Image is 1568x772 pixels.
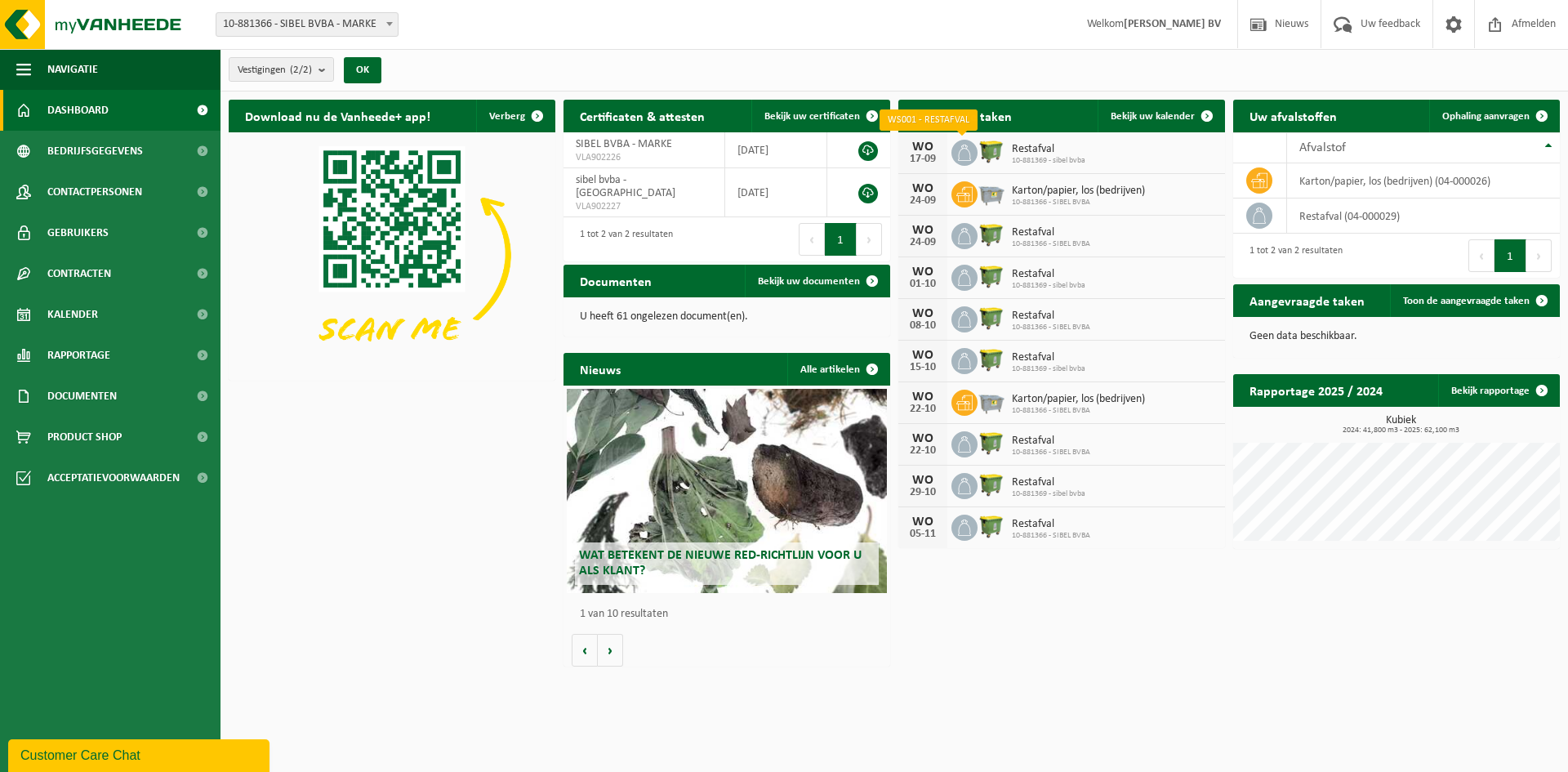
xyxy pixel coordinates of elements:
[1012,310,1090,323] span: Restafval
[1429,100,1558,132] a: Ophaling aanvragen
[229,132,555,377] img: Download de VHEPlus App
[906,487,939,498] div: 29-10
[576,174,675,199] span: sibel bvba - [GEOGRAPHIC_DATA]
[906,279,939,290] div: 01-10
[1249,331,1543,342] p: Geen data beschikbaar.
[906,224,939,237] div: WO
[1287,199,1560,234] td: restafval (04-000029)
[580,311,874,323] p: U heeft 61 ongelezen document(en).
[764,111,860,122] span: Bekijk uw certificaten
[906,182,939,195] div: WO
[857,223,882,256] button: Next
[1012,351,1085,364] span: Restafval
[1241,415,1560,435] h3: Kubiek
[216,12,399,37] span: 10-881366 - SIBEL BVBA - MARKE
[787,353,889,386] a: Alle artikelen
[1233,100,1353,132] h2: Uw afvalstoffen
[1012,226,1090,239] span: Restafval
[978,221,1005,248] img: WB-1100-HPE-GN-50
[290,65,312,75] count: (2/2)
[572,634,598,667] button: Vorige
[978,471,1005,498] img: WB-1100-HPE-GN-50
[906,266,939,279] div: WO
[1012,198,1145,208] span: 10-881366 - SIBEL BVBA
[1012,364,1085,374] span: 10-881369 - sibel bvba
[580,609,882,620] p: 1 van 10 resultaten
[758,276,860,287] span: Bekijk uw documenten
[906,141,939,154] div: WO
[563,100,721,132] h2: Certificaten & attesten
[978,179,1005,207] img: WB-2500-GAL-GY-01
[47,417,122,457] span: Product Shop
[1012,323,1090,332] span: 10-881366 - SIBEL BVBA
[1241,238,1343,274] div: 1 tot 2 van 2 resultaten
[567,389,887,593] a: Wat betekent de nieuwe RED-richtlijn voor u als klant?
[1012,518,1090,531] span: Restafval
[1012,143,1085,156] span: Restafval
[1390,284,1558,317] a: Toon de aangevraagde taken
[978,346,1005,373] img: WB-1100-HPE-GN-50
[906,320,939,332] div: 08-10
[1494,239,1526,272] button: 1
[47,335,110,376] span: Rapportage
[906,445,939,457] div: 22-10
[799,223,825,256] button: Previous
[572,221,673,257] div: 1 tot 2 van 2 resultaten
[576,200,712,213] span: VLA902227
[1012,156,1085,166] span: 10-881369 - sibel bvba
[47,172,142,212] span: Contactpersonen
[978,429,1005,457] img: WB-1100-HPE-GN-50
[1299,141,1346,154] span: Afvalstof
[576,151,712,164] span: VLA902226
[47,294,98,335] span: Kalender
[344,57,381,83] button: OK
[725,168,828,217] td: [DATE]
[745,265,889,297] a: Bekijk uw documenten
[1124,18,1221,30] strong: [PERSON_NAME] BV
[898,100,1028,132] h2: Ingeplande taken
[906,349,939,362] div: WO
[229,100,447,132] h2: Download nu de Vanheede+ app!
[1012,268,1085,281] span: Restafval
[1012,448,1090,457] span: 10-881366 - SIBEL BVBA
[1438,374,1558,407] a: Bekijk rapportage
[1111,111,1195,122] span: Bekijk uw kalender
[906,390,939,404] div: WO
[1012,239,1090,249] span: 10-881366 - SIBEL BVBA
[906,432,939,445] div: WO
[47,212,109,253] span: Gebruikers
[978,304,1005,332] img: WB-1100-HPE-GN-50
[8,736,273,772] iframe: chat widget
[47,376,117,417] span: Documenten
[1233,284,1381,316] h2: Aangevraagde taken
[1468,239,1494,272] button: Previous
[47,49,98,90] span: Navigatie
[906,404,939,415] div: 22-10
[1287,163,1560,199] td: karton/papier, los (bedrijven) (04-000026)
[906,362,939,373] div: 15-10
[47,131,143,172] span: Bedrijfsgegevens
[1012,281,1085,291] span: 10-881369 - sibel bvba
[47,253,111,294] span: Contracten
[978,512,1005,540] img: WB-1100-HPE-GN-50
[476,100,554,132] button: Verberg
[906,237,939,248] div: 24-09
[906,515,939,529] div: WO
[576,138,672,150] span: SIBEL BVBA - MARKE
[1442,111,1530,122] span: Ophaling aanvragen
[1012,406,1145,416] span: 10-881366 - SIBEL BVBA
[229,57,334,82] button: Vestigingen(2/2)
[238,58,312,83] span: Vestigingen
[906,307,939,320] div: WO
[563,265,668,297] h2: Documenten
[598,634,623,667] button: Volgende
[579,549,862,578] span: Wat betekent de nieuwe RED-richtlijn voor u als klant?
[906,529,939,540] div: 05-11
[978,137,1005,165] img: WB-1100-HPE-GN-50
[1098,100,1223,132] a: Bekijk uw kalender
[906,154,939,165] div: 17-09
[725,132,828,168] td: [DATE]
[47,90,109,131] span: Dashboard
[216,13,398,36] span: 10-881366 - SIBEL BVBA - MARKE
